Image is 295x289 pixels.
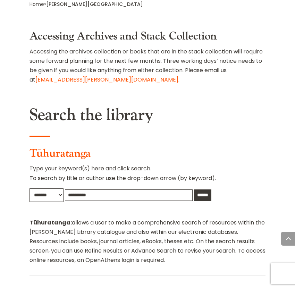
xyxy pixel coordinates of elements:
p: Accessing the archives collection or books that are in the stack collection will require some for... [29,47,265,85]
a: [EMAIL_ADDRESS][PERSON_NAME][DOMAIN_NAME] [35,76,178,84]
a: Home [29,1,44,8]
h3: Accessing Archives and Stack Collection [29,30,265,46]
span: [PERSON_NAME][GEOGRAPHIC_DATA] [46,1,143,8]
h2: Search the library [29,105,265,129]
strong: Tūhuratanga: [29,219,72,227]
h3: Tūhuratanga [29,147,265,164]
p: Type your keyword(s) here and click search. To search by title or author use the drop-down arrow ... [29,164,265,188]
p: allows a user to make a comprehensive search of resources within the [PERSON_NAME] Library catalo... [29,218,265,265]
span: » [29,1,143,8]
